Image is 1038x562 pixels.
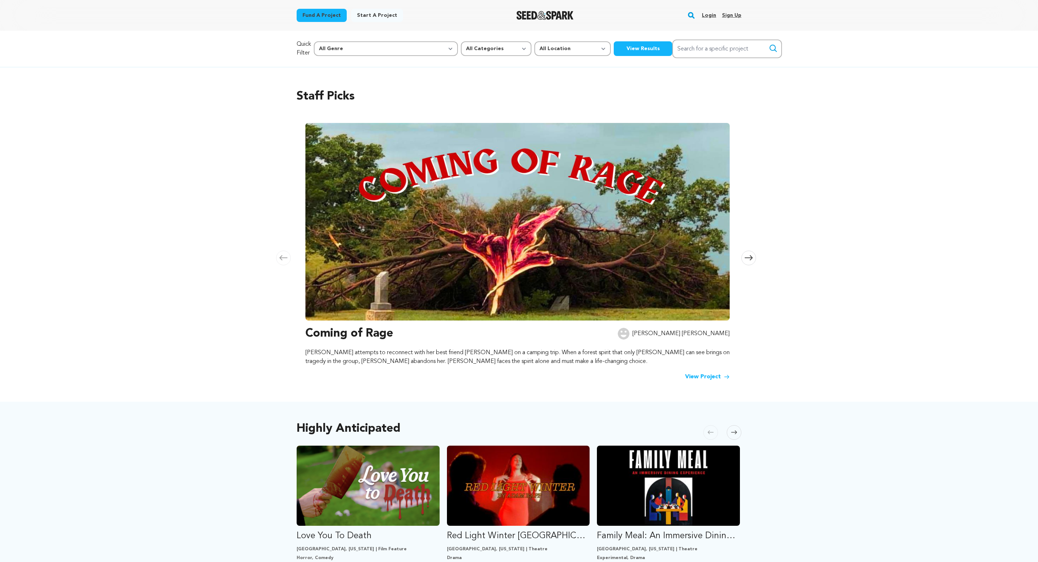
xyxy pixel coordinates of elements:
a: Seed&Spark Homepage [516,11,574,20]
img: Coming of Rage image [305,123,730,321]
p: Family Meal: An Immersive Dining Experience [597,530,740,542]
p: Red Light Winter [GEOGRAPHIC_DATA] [447,530,590,542]
a: Start a project [351,9,403,22]
h2: Highly Anticipated [297,424,400,434]
p: Horror, Comedy [297,555,440,561]
p: [PERSON_NAME] [PERSON_NAME] [632,329,730,338]
p: Quick Filter [297,40,311,57]
img: Seed&Spark Logo Dark Mode [516,11,574,20]
p: Drama [447,555,590,561]
img: user.png [618,328,629,340]
a: View Project [685,372,730,381]
h2: Staff Picks [297,88,741,105]
p: Experimental, Drama [597,555,740,561]
p: [GEOGRAPHIC_DATA], [US_STATE] | Theatre [447,546,590,552]
p: [PERSON_NAME] attempts to reconnect with her best friend [PERSON_NAME] on a camping trip. When a ... [305,348,730,366]
h3: Coming of Rage [305,325,393,342]
a: Sign up [722,10,741,21]
p: [GEOGRAPHIC_DATA], [US_STATE] | Theatre [597,546,740,552]
button: View Results [614,41,672,56]
p: Love You To Death [297,530,440,542]
a: Login [702,10,716,21]
a: Fund a project [297,9,347,22]
input: Search for a specific project [672,40,782,58]
p: [GEOGRAPHIC_DATA], [US_STATE] | Film Feature [297,546,440,552]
